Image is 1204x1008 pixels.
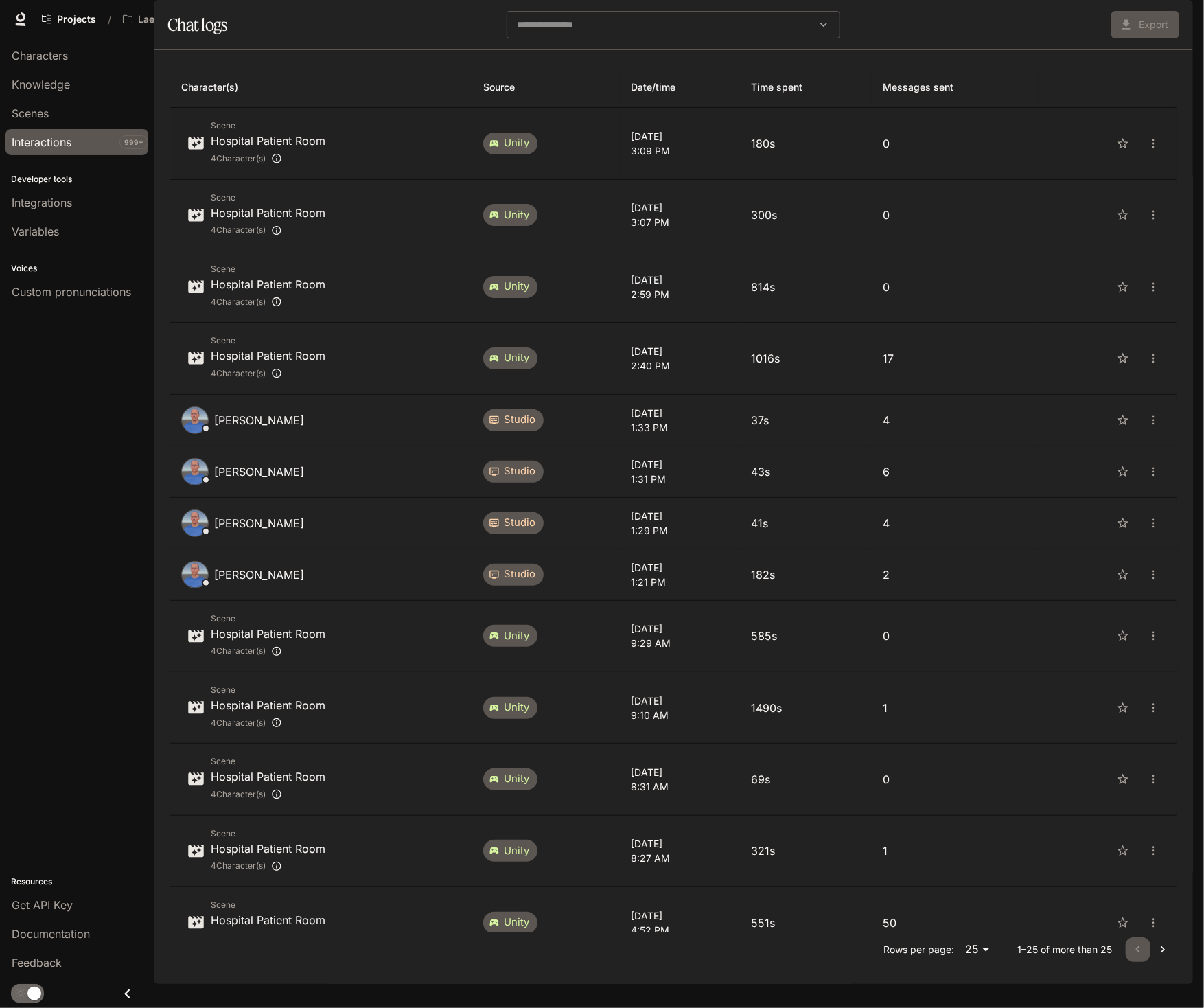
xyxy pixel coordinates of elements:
[1141,203,1166,227] button: close
[883,943,954,957] p: Rows per page:
[631,765,728,779] p: [DATE]
[211,644,266,658] span: 4 Character(s)
[883,700,1028,716] p: 1
[631,836,728,851] p: [DATE]
[211,119,325,133] span: Scene
[631,851,728,865] p: 8:27 AM
[1111,346,1135,371] button: Favorite
[631,144,728,158] p: 3:09 PM
[1111,838,1135,863] button: Favorite
[751,515,861,531] p: 41s
[496,351,537,365] span: unity
[751,566,861,583] p: 182s
[496,279,537,294] span: unity
[170,67,472,108] th: Character(s)
[631,708,728,722] p: 9:10 AM
[631,215,728,229] p: 3:07 PM
[883,515,1028,531] p: 4
[1111,275,1135,299] button: Favorite
[631,560,728,575] p: [DATE]
[751,207,861,223] p: 300s
[496,772,537,786] span: unity
[496,567,544,582] span: studio
[214,515,304,531] p: [PERSON_NAME]
[1111,910,1135,935] button: Favorite
[102,12,117,27] div: /
[214,412,304,428] p: [PERSON_NAME]
[631,406,728,420] p: [DATE]
[211,912,325,928] p: Hospital Patient Room
[1111,767,1135,792] button: Favorite
[1111,511,1135,536] button: Favorite
[1141,696,1166,720] button: close
[631,472,728,486] p: 1:31 PM
[496,413,544,427] span: studio
[631,779,728,794] p: 8:31 AM
[631,358,728,373] p: 2:40 PM
[182,562,208,588] img: c75f70cb-29b8-4368-afcb-42efd12833ca-1024.webp
[631,287,728,301] p: 2:59 PM
[211,133,325,149] p: Hospital Patient Room
[1141,910,1166,935] button: close
[211,367,266,380] span: 4 Character(s)
[472,67,621,108] th: Source
[211,612,325,626] span: Scene
[211,191,325,205] span: Scene
[496,629,537,643] span: unity
[631,575,728,589] p: 1:21 PM
[211,827,325,840] span: Scene
[211,928,325,947] div: James Turner, Monique Turner, James Test, James Turner (copy)
[1141,562,1166,587] button: close
[631,636,728,650] p: 9:29 AM
[883,628,1028,644] p: 0
[631,908,728,923] p: [DATE]
[883,771,1028,788] p: 0
[211,149,325,168] div: James Turner, Monique Turner, James Test, James Turner (copy)
[1111,696,1135,720] button: Favorite
[211,295,266,309] span: 4 Character(s)
[1111,459,1135,484] button: Favorite
[214,566,304,583] p: [PERSON_NAME]
[631,201,728,215] p: [DATE]
[1150,937,1175,962] button: Go to next page
[883,566,1028,583] p: 2
[211,276,325,293] p: Hospital Patient Room
[1141,623,1166,648] button: close
[631,621,728,636] p: [DATE]
[1141,838,1166,863] button: close
[211,205,325,221] p: Hospital Patient Room
[751,628,861,644] p: 585s
[631,509,728,523] p: [DATE]
[496,700,537,715] span: unity
[496,516,544,530] span: studio
[211,716,266,730] span: 4 Character(s)
[631,694,728,708] p: [DATE]
[620,67,739,108] th: Date/time
[211,840,325,857] p: Hospital Patient Room
[211,785,325,803] div: James Turner, Monique Turner, James Test, James Turner (copy)
[211,857,325,875] div: James Turner, Monique Turner, James Test, James Turner (copy)
[1141,511,1166,536] button: close
[1141,408,1166,433] button: close
[1111,562,1135,587] button: Favorite
[138,14,173,25] p: Laerdal
[883,463,1028,480] p: 6
[1111,131,1135,156] button: Favorite
[631,420,728,435] p: 1:33 PM
[814,15,833,34] button: Open
[211,626,325,642] p: Hospital Patient Room
[1141,275,1166,299] button: close
[1141,459,1166,484] button: close
[211,334,325,347] span: Scene
[751,350,861,367] p: 1016s
[1141,131,1166,156] button: close
[211,898,325,912] span: Scene
[631,273,728,287] p: [DATE]
[631,457,728,472] p: [DATE]
[211,364,325,382] div: James Turner, Monique Turner, James Test, James Turner (copy)
[214,463,304,480] p: [PERSON_NAME]
[211,788,266,801] span: 4 Character(s)
[1017,943,1112,957] p: 1–25 of more than 25
[751,463,861,480] p: 43s
[751,700,861,716] p: 1490s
